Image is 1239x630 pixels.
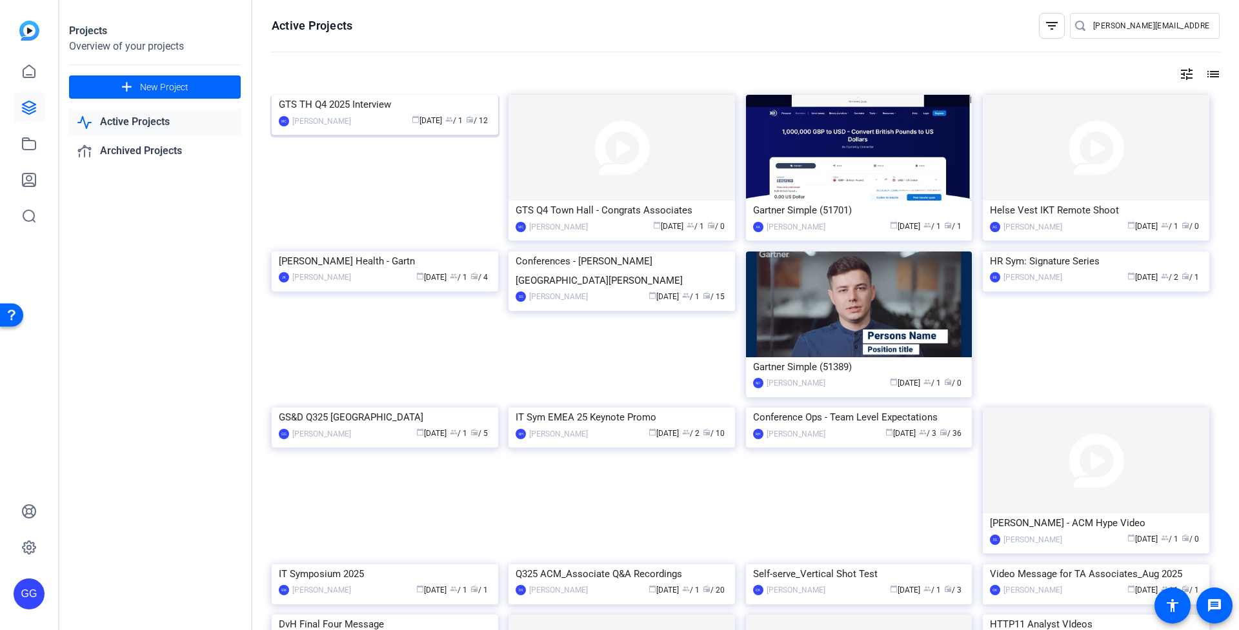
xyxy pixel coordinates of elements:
span: / 1 [923,586,941,595]
span: / 36 [940,429,962,438]
mat-icon: filter_list [1044,18,1060,34]
span: [DATE] [1127,273,1158,282]
div: DK [753,585,763,595]
span: / 3 [919,429,936,438]
span: [DATE] [1127,535,1158,544]
div: [PERSON_NAME] [1003,584,1062,596]
span: radio [470,272,478,280]
span: / 1 [470,586,488,595]
span: group [445,115,453,123]
mat-icon: message [1207,598,1222,613]
div: [PERSON_NAME] [292,584,351,596]
span: group [1161,585,1169,593]
div: Gartner Simple (51701) [753,201,965,220]
span: radio [703,585,710,593]
div: Projects [69,23,241,39]
div: Gartner Simple (51389) [753,357,965,377]
span: / 1 [682,586,700,595]
div: MC [516,222,526,232]
span: radio [703,291,710,299]
div: [PERSON_NAME] [1003,271,1062,284]
span: / 2 [1161,273,1178,282]
span: radio [944,221,952,229]
span: calendar_today [1127,534,1135,542]
span: / 1 [445,116,463,125]
a: Archived Projects [69,138,241,164]
mat-icon: accessibility [1165,598,1180,613]
span: [DATE] [890,379,920,388]
div: Q325 ACM_Associate Q&A Recordings [516,564,728,584]
span: [DATE] [1127,222,1158,231]
div: [PERSON_NAME] [767,377,825,389]
mat-icon: list [1204,66,1220,82]
div: [PERSON_NAME] [767,428,825,440]
div: [PERSON_NAME] [1003,533,1062,546]
div: GTS TH Q4 2025 Interview [279,95,491,114]
span: calendar_today [890,221,898,229]
span: group [923,378,931,386]
div: Overview of your projects [69,39,241,54]
div: MJ [753,378,763,388]
div: GTS Q4 Town Hall - Congrats Associates [516,201,728,220]
div: [PERSON_NAME] - ACM Hype Video [990,513,1202,533]
div: GG [279,429,289,439]
div: EM [279,585,289,595]
span: [DATE] [885,429,916,438]
span: radio [470,428,478,436]
span: radio [703,428,710,436]
div: [PERSON_NAME] [529,290,588,303]
span: radio [1182,221,1189,229]
span: calendar_today [890,585,898,593]
span: / 1 [1182,273,1199,282]
span: calendar_today [412,115,419,123]
span: calendar_today [1127,272,1135,280]
span: [DATE] [416,273,447,282]
span: calendar_today [890,378,898,386]
span: / 1 [682,292,700,301]
div: IT Symposium 2025 [279,564,491,584]
span: group [682,291,690,299]
span: calendar_today [649,585,656,593]
span: [DATE] [649,586,679,595]
span: group [1161,272,1169,280]
mat-icon: tune [1179,66,1194,82]
div: [PERSON_NAME] [767,221,825,233]
span: / 2 [682,429,700,438]
span: group [1161,534,1169,542]
span: [DATE] [653,222,683,231]
span: / 20 [703,586,725,595]
span: radio [1182,585,1189,593]
div: MC [279,116,289,126]
div: [PERSON_NAME] [292,271,351,284]
div: Video Message for TA Associates_Aug 2025 [990,564,1202,584]
span: radio [470,585,478,593]
div: Helse Vest IKT Remote Shoot [990,201,1202,220]
span: group [682,585,690,593]
span: calendar_today [885,428,893,436]
span: / 0 [1182,535,1199,544]
span: calendar_today [649,291,656,299]
span: / 1 [450,429,467,438]
span: group [919,428,927,436]
span: / 0 [944,379,962,388]
span: / 1 [1182,586,1199,595]
span: group [450,272,458,280]
div: [PERSON_NAME] [292,428,351,440]
span: calendar_today [416,585,424,593]
mat-icon: add [119,79,135,95]
span: calendar_today [1127,585,1135,593]
div: SS [990,535,1000,545]
span: radio [466,115,474,123]
span: / 1 [1161,586,1178,595]
div: [PERSON_NAME] [529,584,588,596]
span: [DATE] [649,429,679,438]
span: [DATE] [890,586,920,595]
span: group [687,221,694,229]
input: Search [1093,18,1209,34]
span: group [923,585,931,593]
span: radio [944,378,952,386]
span: group [450,428,458,436]
span: group [682,428,690,436]
span: / 1 [450,273,467,282]
span: / 1 [450,586,467,595]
